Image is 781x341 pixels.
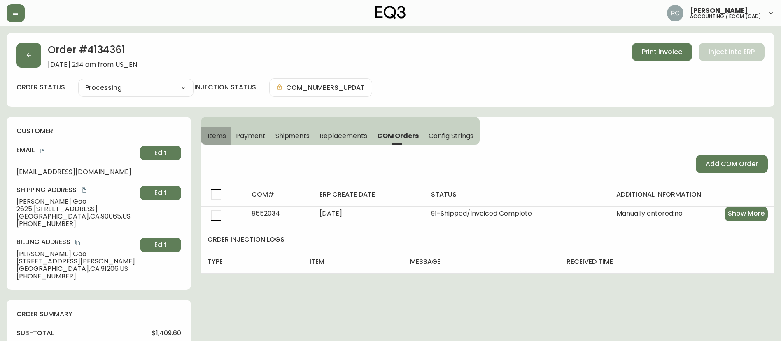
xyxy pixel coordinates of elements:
[16,205,137,213] span: 2625 [STREET_ADDRESS]
[319,209,342,218] span: [DATE]
[48,43,137,61] h2: Order # 4134361
[140,186,181,200] button: Edit
[252,209,280,218] span: 8552034
[16,238,137,247] h4: Billing Address
[16,146,137,155] h4: Email
[696,155,768,173] button: Add COM Order
[616,190,768,199] h4: additional information
[429,132,473,140] span: Config Strings
[207,235,774,244] h4: order injection logs
[154,188,167,198] span: Edit
[16,198,137,205] span: [PERSON_NAME] Goo
[410,257,553,266] h4: message
[725,207,768,221] button: Show More
[431,209,532,218] span: 91 - Shipped/Invoiced Complete
[16,329,54,338] h4: sub-total
[80,186,88,194] button: copy
[16,273,137,280] span: [PHONE_NUMBER]
[16,127,181,136] h4: customer
[375,6,406,19] img: logo
[706,160,758,169] span: Add COM Order
[377,132,419,140] span: COM Orders
[154,148,167,158] span: Edit
[431,190,603,199] h4: status
[194,83,256,92] h4: injection status
[48,61,137,68] span: [DATE] 2:14 am from US_EN
[16,168,137,176] span: [EMAIL_ADDRESS][DOMAIN_NAME]
[690,14,761,19] h5: accounting / ecom (cad)
[252,190,306,199] h4: com#
[690,7,748,14] span: [PERSON_NAME]
[632,43,692,61] button: Print Invoice
[16,213,137,220] span: [GEOGRAPHIC_DATA] , CA , 90065 , US
[236,132,266,140] span: Payment
[207,257,296,266] h4: type
[642,47,682,56] span: Print Invoice
[567,257,768,266] h4: received time
[310,257,397,266] h4: item
[152,329,181,337] span: $1,409.60
[667,5,683,21] img: f4ba4e02bd060be8f1386e3ca455bd0e
[16,310,181,319] h4: order summary
[16,258,137,265] span: [STREET_ADDRESS][PERSON_NAME]
[319,190,418,199] h4: erp create date
[16,250,137,258] span: [PERSON_NAME] Goo
[616,210,683,217] span: Manually entered: no
[16,220,137,228] span: [PHONE_NUMBER]
[319,132,367,140] span: Replacements
[154,240,167,249] span: Edit
[16,186,137,195] h4: Shipping Address
[16,83,65,92] label: order status
[207,132,226,140] span: Items
[140,238,181,252] button: Edit
[275,132,310,140] span: Shipments
[38,146,46,155] button: copy
[16,265,137,273] span: [GEOGRAPHIC_DATA] , CA , 91206 , US
[74,238,82,247] button: copy
[140,146,181,160] button: Edit
[728,209,765,218] span: Show More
